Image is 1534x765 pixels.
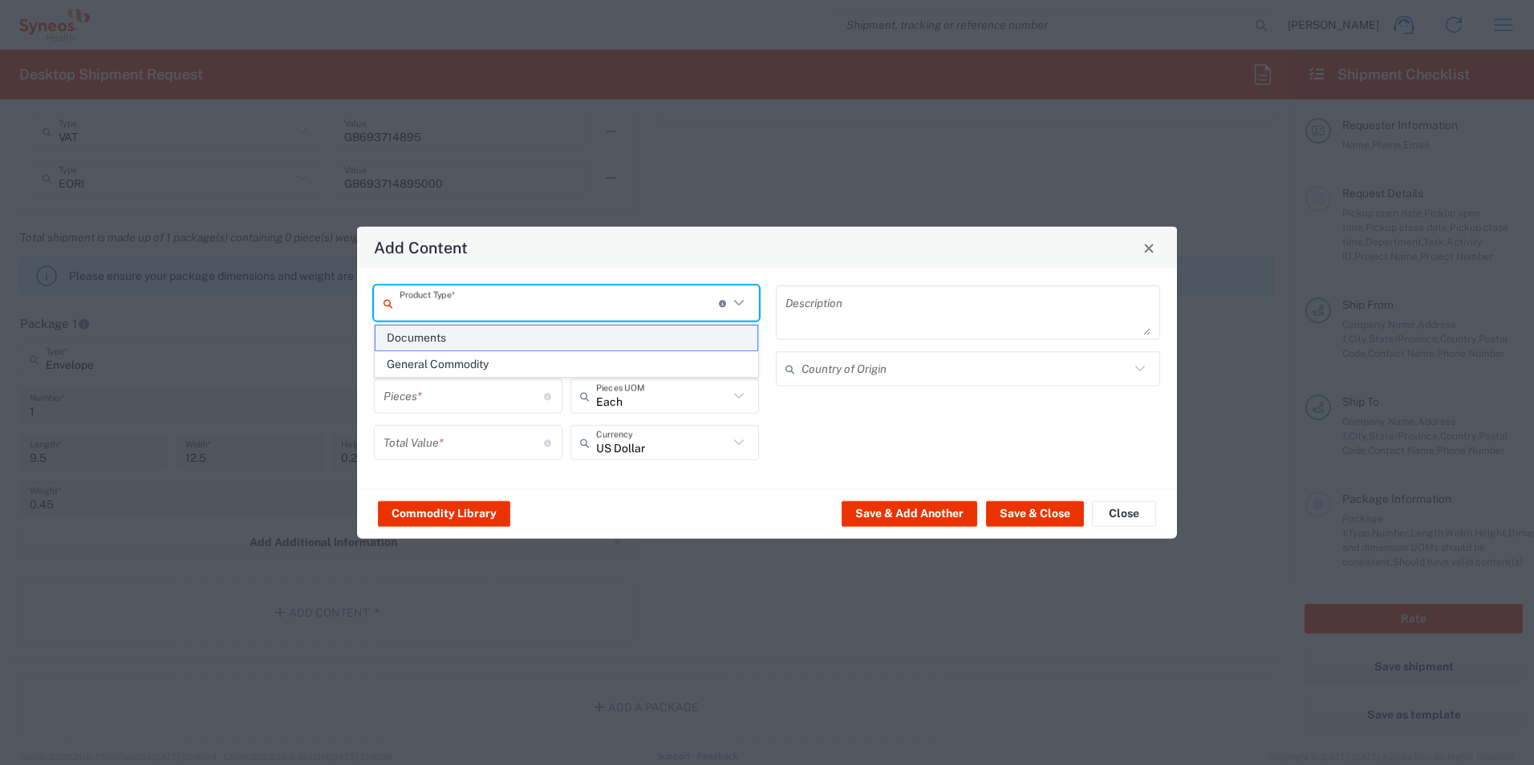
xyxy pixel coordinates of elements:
button: Save & Close [986,500,1084,526]
span: Documents [375,326,757,350]
span: General Commodity [375,352,757,377]
button: Close [1138,237,1160,259]
h4: Add Content [374,236,468,259]
button: Close [1092,500,1156,526]
button: Commodity Library [378,500,510,526]
button: Save & Add Another [842,500,977,526]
